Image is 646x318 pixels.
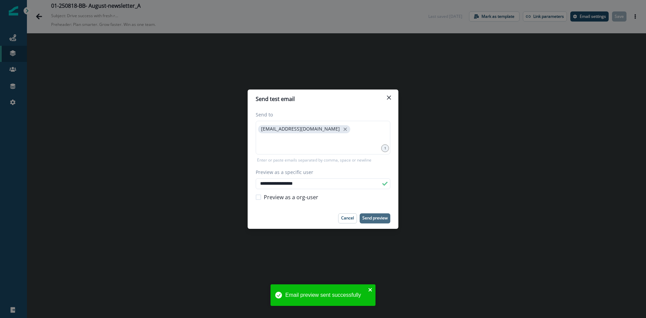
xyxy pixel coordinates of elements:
p: Enter or paste emails separated by comma, space or newline [256,157,373,163]
button: Send preview [360,213,390,223]
button: Cancel [338,213,357,223]
button: close [368,287,373,292]
p: Send test email [256,95,295,103]
label: Send to [256,111,386,118]
div: Email preview sent successfully [285,291,366,299]
label: Preview as a specific user [256,169,386,176]
span: Preview as a org-user [264,193,318,201]
button: Close [384,92,394,103]
p: [EMAIL_ADDRESS][DOMAIN_NAME] [261,126,340,132]
p: Cancel [341,216,354,220]
button: close [342,126,349,133]
div: 1 [381,144,389,152]
p: Send preview [362,216,388,220]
